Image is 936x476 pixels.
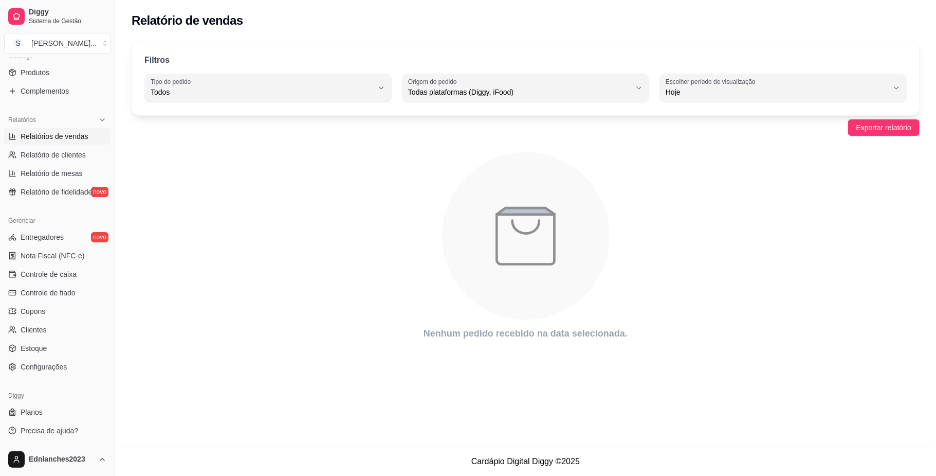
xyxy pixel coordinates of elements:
span: Precisa de ajuda? [21,426,78,436]
article: Nenhum pedido recebido na data selecionada. [132,326,920,341]
span: Produtos [21,67,49,78]
label: Tipo do pedido [151,77,194,86]
a: Controle de caixa [4,266,111,283]
a: Relatório de clientes [4,147,111,163]
span: Estoque [21,343,47,354]
span: Relatórios de vendas [21,131,88,142]
a: Precisa de ajuda? [4,422,111,439]
div: Diggy [4,387,111,404]
span: Relatórios [8,116,36,124]
a: Nota Fiscal (NFC-e) [4,248,111,264]
a: DiggySistema de Gestão [4,4,111,29]
span: Ednlanches2023 [29,455,94,464]
button: Select a team [4,33,111,54]
a: Clientes [4,322,111,338]
span: S [13,38,23,48]
span: Relatório de mesas [21,168,83,179]
a: Relatório de mesas [4,165,111,182]
a: Complementos [4,83,111,99]
span: Diggy [29,8,106,17]
a: Estoque [4,340,111,357]
span: Controle de fiado [21,288,76,298]
label: Origem do pedido [408,77,460,86]
p: Filtros [144,54,170,66]
span: Relatório de fidelidade [21,187,92,197]
a: Cupons [4,303,111,320]
a: Planos [4,404,111,420]
a: Relatório de fidelidadenovo [4,184,111,200]
span: Sistema de Gestão [29,17,106,25]
h2: Relatório de vendas [132,12,243,29]
span: Todas plataformas (Diggy, iFood) [408,87,631,97]
footer: Cardápio Digital Diggy © 2025 [115,447,936,476]
a: Controle de fiado [4,285,111,301]
button: Exportar relatório [848,119,920,136]
span: Hoje [666,87,888,97]
span: Controle de caixa [21,269,77,279]
a: Configurações [4,359,111,375]
button: Tipo do pedidoTodos [144,74,392,102]
div: [PERSON_NAME] ... [31,38,97,48]
span: Entregadores [21,232,64,242]
span: Configurações [21,362,67,372]
a: Produtos [4,64,111,81]
span: Planos [21,407,43,417]
button: Ednlanches2023 [4,447,111,472]
span: Cupons [21,306,45,316]
span: Exportar relatório [856,122,911,133]
span: Clientes [21,325,47,335]
button: Escolher período de visualizaçãoHoje [659,74,907,102]
a: Entregadoresnovo [4,229,111,245]
button: Origem do pedidoTodas plataformas (Diggy, iFood) [402,74,649,102]
a: Relatórios de vendas [4,128,111,145]
span: Relatório de clientes [21,150,86,160]
span: Complementos [21,86,69,96]
label: Escolher período de visualização [666,77,759,86]
span: Nota Fiscal (NFC-e) [21,251,84,261]
div: Gerenciar [4,213,111,229]
span: Todos [151,87,373,97]
div: animation [132,146,920,326]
